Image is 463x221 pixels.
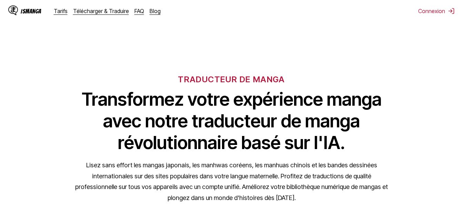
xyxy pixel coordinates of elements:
a: IsManga LogoIsManga [8,6,54,17]
img: IsManga Logo [8,6,18,15]
a: Télécharger & Traduire [73,8,129,14]
p: Lisez sans effort les mangas japonais, les manhwas coréens, les manhuas chinois et les bandes des... [73,160,390,203]
div: IsManga [21,8,41,14]
a: FAQ [134,8,144,14]
h1: Transformez votre expérience manga avec notre traducteur de manga révolutionnaire basé sur l'IA. [73,88,390,154]
h6: TRADUCTEUR DE MANGA [178,74,285,84]
img: Sign out [448,8,455,14]
a: Blog [150,8,161,14]
a: Tarifs [54,8,68,14]
button: Connexion [418,8,455,14]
